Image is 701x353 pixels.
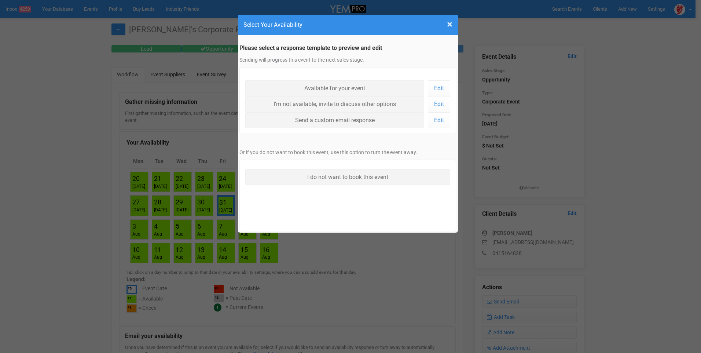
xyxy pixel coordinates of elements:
a: Edit [428,96,450,112]
a: Send a custom email response [245,112,425,128]
a: Edit [428,80,450,96]
a: I do not want to book this event [245,169,451,185]
h4: Select Your Availability [243,20,452,29]
a: I'm not available, invite to discuss other options [245,96,425,112]
a: Edit [428,112,450,128]
a: Available for your event [245,80,425,96]
legend: Please select a response template to preview and edit [239,44,456,52]
p: Or if you do not want to book this event, use this option to turn the event away. [239,149,456,156]
span: × [447,18,452,30]
p: Sending will progress this event to the next sales stage. [239,56,456,63]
